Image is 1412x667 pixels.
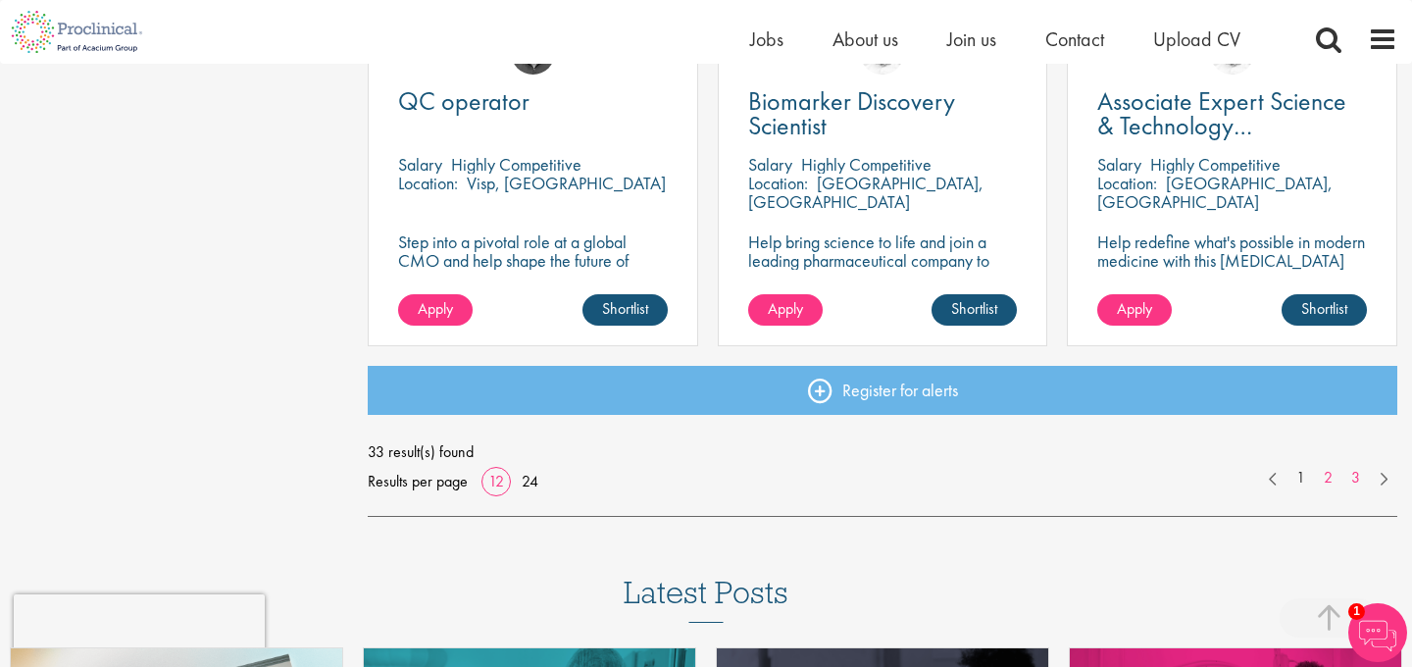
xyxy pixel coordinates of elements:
[1117,298,1152,319] span: Apply
[1348,603,1407,662] img: Chatbot
[947,26,996,52] a: Join us
[481,471,511,491] a: 12
[467,172,666,194] p: Visp, [GEOGRAPHIC_DATA]
[1314,467,1342,489] a: 2
[748,294,823,326] a: Apply
[1286,467,1315,489] a: 1
[1341,467,1370,489] a: 3
[368,366,1397,415] a: Register for alerts
[748,84,955,142] span: Biomarker Discovery Scientist
[1097,172,1333,213] p: [GEOGRAPHIC_DATA], [GEOGRAPHIC_DATA]
[451,153,581,176] p: Highly Competitive
[398,294,473,326] a: Apply
[832,26,898,52] a: About us
[1097,153,1141,176] span: Salary
[748,172,983,213] p: [GEOGRAPHIC_DATA], [GEOGRAPHIC_DATA]
[1097,294,1172,326] a: Apply
[1150,153,1281,176] p: Highly Competitive
[368,467,468,496] span: Results per page
[418,298,453,319] span: Apply
[748,232,1018,326] p: Help bring science to life and join a leading pharmaceutical company to play a key role in delive...
[750,26,783,52] a: Jobs
[624,576,788,623] h3: Latest Posts
[398,172,458,194] span: Location:
[1097,84,1346,167] span: Associate Expert Science & Technology ([MEDICAL_DATA])
[768,298,803,319] span: Apply
[801,153,932,176] p: Highly Competitive
[1153,26,1240,52] a: Upload CV
[14,594,265,653] iframe: reCAPTCHA
[748,153,792,176] span: Salary
[582,294,668,326] a: Shortlist
[368,437,1397,467] span: 33 result(s) found
[398,89,668,114] a: QC operator
[1045,26,1104,52] a: Contact
[748,172,808,194] span: Location:
[398,153,442,176] span: Salary
[1097,172,1157,194] span: Location:
[748,89,1018,138] a: Biomarker Discovery Scientist
[932,294,1017,326] a: Shortlist
[1348,603,1365,620] span: 1
[1097,89,1367,138] a: Associate Expert Science & Technology ([MEDICAL_DATA])
[1282,294,1367,326] a: Shortlist
[515,471,545,491] a: 24
[398,232,668,288] p: Step into a pivotal role at a global CMO and help shape the future of healthcare manufacturing.
[1097,232,1367,307] p: Help redefine what's possible in modern medicine with this [MEDICAL_DATA] Associate Expert Scienc...
[398,84,529,118] span: QC operator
